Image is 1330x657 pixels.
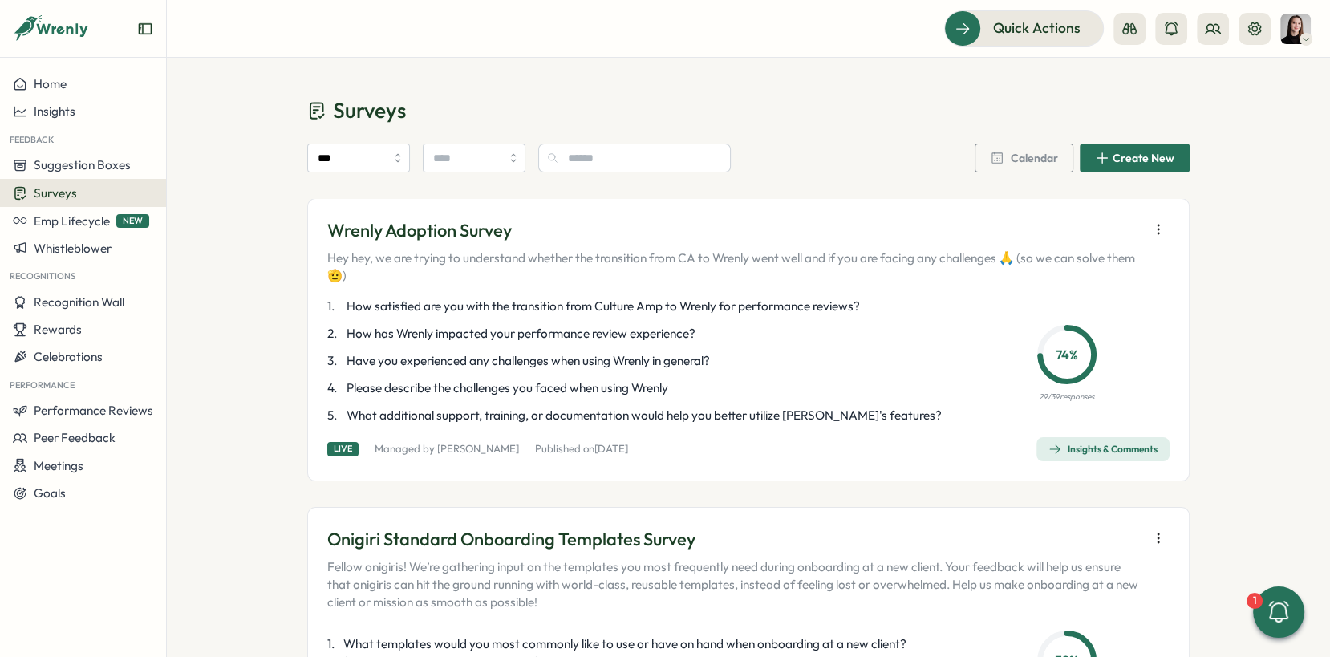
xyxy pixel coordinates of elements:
span: Have you experienced any challenges when using Wrenly in general? [347,352,710,370]
p: 74 % [1042,345,1092,365]
span: Surveys [34,185,77,201]
span: 1 . [327,298,343,315]
p: Wrenly Adoption Survey [327,218,1141,243]
span: Surveys [333,96,406,124]
span: [DATE] [594,442,628,455]
div: Live [327,442,359,456]
button: Create New [1080,144,1190,172]
span: Whistleblower [34,241,112,256]
span: Quick Actions [993,18,1081,39]
p: 29 / 39 responses [1039,391,1094,404]
span: Please describe the challenges you faced when using Wrenly [347,379,668,397]
span: Create New [1113,152,1174,164]
span: Suggestion Boxes [34,157,131,172]
span: 2 . [327,325,343,343]
span: How has Wrenly impacted your performance review experience? [347,325,695,343]
span: Peer Feedback [34,430,116,445]
p: Published on [535,442,628,456]
p: Fellow onigiris! We’re gathering input on the templates you most frequently need during onboardin... [327,558,1141,611]
span: Goals [34,485,66,501]
span: NEW [116,214,149,228]
span: Rewards [34,322,82,337]
p: Hey hey, we are trying to understand whether the transition from CA to Wrenly went well and if yo... [327,249,1141,285]
span: How satisfied are you with the transition from Culture Amp to Wrenly for performance reviews? [347,298,860,315]
button: Insights & Comments [1036,437,1170,461]
span: Celebrations [34,349,103,364]
span: Insights [34,103,75,119]
button: Quick Actions [944,10,1104,46]
img: Elena Ladushyna [1280,14,1311,44]
span: Performance Reviews [34,403,153,418]
span: 4 . [327,379,343,397]
span: What additional support, training, or documentation would help you better utilize [PERSON_NAME]'s... [347,407,942,424]
span: Emp Lifecycle [34,213,110,229]
p: Onigiri Standard Onboarding Templates Survey [327,527,1141,552]
span: 5 . [327,407,343,424]
a: [PERSON_NAME] [437,442,519,455]
div: 1 [1247,593,1263,609]
span: Calendar [1011,152,1058,164]
button: 1 [1253,586,1304,638]
span: 3 . [327,352,343,370]
span: Meetings [34,458,83,473]
button: Calendar [975,144,1073,172]
span: Home [34,76,67,91]
button: Expand sidebar [137,21,153,37]
span: Recognition Wall [34,294,124,310]
div: Insights & Comments [1048,443,1158,456]
p: Managed by [375,442,519,456]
